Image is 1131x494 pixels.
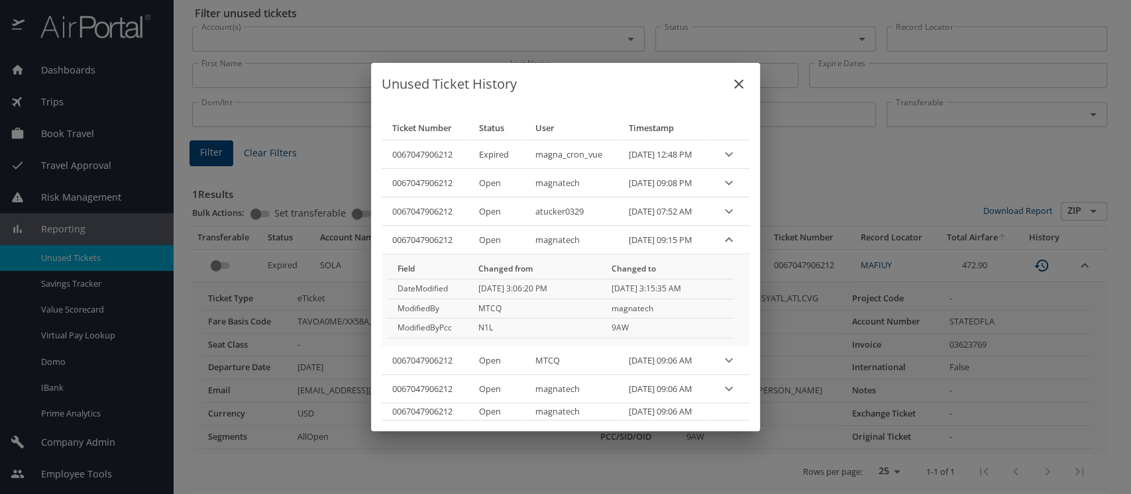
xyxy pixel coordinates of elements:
td: N1L [468,319,601,338]
th: Field [387,260,468,279]
table: Unused ticket history data [382,116,749,420]
td: Open [468,197,525,226]
th: 0067047906212 [382,375,468,403]
th: 0067047906212 [382,346,468,375]
th: Changed to [601,260,734,279]
td: Open [468,346,525,375]
th: 0067047906212 [382,403,468,420]
td: magnatech [601,299,734,319]
td: [DATE] 3:15:35 AM [601,279,734,299]
td: Expired [468,140,525,169]
td: magna_cron_vue [525,140,618,169]
td: ModifiedByPcc [387,319,468,338]
table: More info for approvals [387,260,733,338]
td: magnatech [525,226,618,254]
td: [DATE] 07:52 AM [618,197,708,226]
button: expand row [719,201,739,221]
td: atucker0329 [525,197,618,226]
th: Ticket Number [382,116,468,140]
td: magnatech [525,375,618,403]
td: MTCQ [525,346,618,375]
td: MTCQ [468,299,601,319]
button: close [723,68,755,100]
th: 0067047906212 [382,169,468,197]
td: magnatech [525,169,618,197]
button: expand row [719,230,739,250]
td: 9AW [601,319,734,338]
button: expand row [719,379,739,399]
td: [DATE] 09:06 AM [618,375,708,403]
th: User [525,116,618,140]
h6: Unused Ticket History [382,74,749,95]
th: 0067047906212 [382,226,468,254]
button: expand row [719,144,739,164]
td: ModifiedBy [387,299,468,319]
td: [DATE] 09:06 AM [618,403,708,420]
td: Open [468,169,525,197]
th: Status [468,116,525,140]
td: Open [468,403,525,420]
th: 0067047906212 [382,140,468,169]
td: Open [468,375,525,403]
td: [DATE] 09:08 PM [618,169,708,197]
button: expand row [719,173,739,193]
th: 0067047906212 [382,197,468,226]
td: [DATE] 3:06:20 PM [468,279,601,299]
td: [DATE] 09:15 PM [618,226,708,254]
td: DateModified [387,279,468,299]
th: Timestamp [618,116,708,140]
th: Changed from [468,260,601,279]
td: magnatech [525,403,618,420]
td: Open [468,226,525,254]
td: [DATE] 09:06 AM [618,346,708,375]
button: expand row [719,350,739,370]
td: [DATE] 12:48 PM [618,140,708,169]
